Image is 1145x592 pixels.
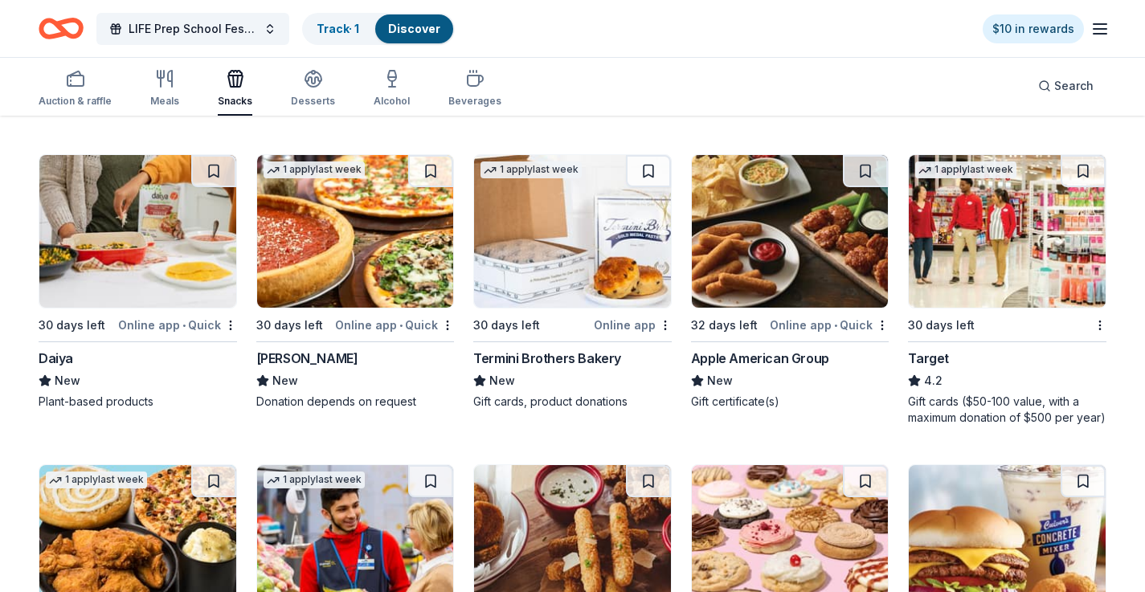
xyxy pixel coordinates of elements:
a: $10 in rewards [983,14,1084,43]
img: Image for Apple American Group [692,155,889,308]
div: Alcohol [374,95,410,108]
div: Online app Quick [118,315,237,335]
a: Image for Giordano's1 applylast week30 days leftOnline app•Quick[PERSON_NAME]NewDonation depends ... [256,154,455,410]
div: 30 days left [908,316,975,335]
img: Image for Termini Brothers Bakery [474,155,671,308]
div: Online app Quick [335,315,454,335]
button: LIFE Prep School Festival of Lights [96,13,289,45]
div: Apple American Group [691,349,829,368]
button: Snacks [218,63,252,116]
span: New [55,371,80,390]
button: Beverages [448,63,501,116]
span: • [834,319,837,332]
span: 4.2 [924,371,943,390]
div: 1 apply last week [915,161,1016,178]
button: Desserts [291,63,335,116]
button: Meals [150,63,179,116]
a: Image for Daiya30 days leftOnline app•QuickDaiyaNewPlant-based products [39,154,237,410]
div: Donation depends on request [256,394,455,410]
div: 30 days left [256,316,323,335]
div: Online app Quick [770,315,889,335]
div: Gift cards ($50-100 value, with a maximum donation of $500 per year) [908,394,1106,426]
button: Auction & raffle [39,63,112,116]
div: [PERSON_NAME] [256,349,358,368]
a: Image for Termini Brothers Bakery1 applylast week30 days leftOnline appTermini Brothers BakeryNew... [473,154,672,410]
div: 32 days left [691,316,758,335]
div: Target [908,349,949,368]
span: New [489,371,515,390]
span: Search [1054,76,1094,96]
div: Desserts [291,95,335,108]
span: • [399,319,403,332]
div: Gift certificate(s) [691,394,889,410]
a: Home [39,10,84,47]
button: Track· 1Discover [302,13,455,45]
img: Image for Daiya [39,155,236,308]
div: 30 days left [473,316,540,335]
a: Track· 1 [317,22,359,35]
div: 1 apply last week [264,472,365,488]
div: 1 apply last week [480,161,582,178]
a: Image for Apple American Group32 days leftOnline app•QuickApple American GroupNewGift certificate(s) [691,154,889,410]
a: Image for Target1 applylast week30 days leftTarget4.2Gift cards ($50-100 value, with a maximum do... [908,154,1106,426]
span: LIFE Prep School Festival of Lights [129,19,257,39]
div: Online app [594,315,672,335]
span: New [707,371,733,390]
button: Search [1025,70,1106,102]
img: Image for Giordano's [257,155,454,308]
div: Meals [150,95,179,108]
div: Plant-based products [39,394,237,410]
span: • [182,319,186,332]
div: Termini Brothers Bakery [473,349,621,368]
div: 30 days left [39,316,105,335]
div: Beverages [448,95,501,108]
a: Discover [388,22,440,35]
div: 1 apply last week [46,472,147,488]
div: 1 apply last week [264,161,365,178]
div: Snacks [218,95,252,108]
img: Image for Target [909,155,1106,308]
div: Daiya [39,349,73,368]
button: Alcohol [374,63,410,116]
span: New [272,371,298,390]
div: Auction & raffle [39,95,112,108]
div: Gift cards, product donations [473,394,672,410]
